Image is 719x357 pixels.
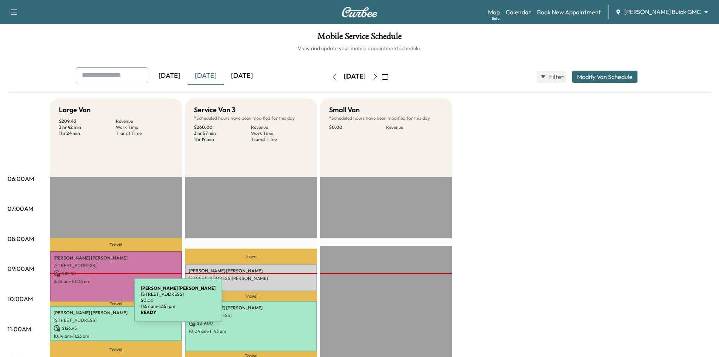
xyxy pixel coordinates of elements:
[59,130,116,136] p: 1 hr 24 min
[8,45,711,52] h6: View and update your mobile appointment schedule.
[342,7,378,17] img: Curbee Logo
[8,174,34,183] p: 06:00AM
[194,130,251,136] p: 3 hr 57 min
[54,263,178,269] p: [STREET_ADDRESS]
[537,71,566,83] button: Filter
[8,32,711,45] h1: Mobile Service Schedule
[54,255,178,261] p: [PERSON_NAME] [PERSON_NAME]
[189,268,313,274] p: [PERSON_NAME] [PERSON_NAME]
[488,8,500,17] a: MapBeta
[54,270,178,277] p: $ 82.48
[8,204,33,213] p: 07:00AM
[549,72,563,81] span: Filter
[59,118,116,124] p: $ 209.43
[185,291,317,301] p: Travel
[151,67,188,85] div: [DATE]
[194,105,236,115] h5: Service Van 3
[624,8,701,16] span: [PERSON_NAME] Buick GMC
[189,312,313,318] p: [STREET_ADDRESS]
[54,278,178,284] p: 8:26 am - 10:05 am
[492,15,500,21] div: Beta
[54,325,178,332] p: $ 126.95
[189,275,313,281] p: [STREET_ADDRESS][PERSON_NAME]
[141,291,216,297] p: [STREET_ADDRESS]
[572,71,637,83] button: Modify Van Schedule
[329,124,386,130] p: $ 0.00
[8,294,33,303] p: 10:00AM
[506,8,531,17] a: Calendar
[185,249,317,264] p: Travel
[194,124,251,130] p: $ 260.00
[116,118,173,124] p: Revenue
[50,238,182,251] p: Travel
[116,124,173,130] p: Work Time
[224,67,260,85] div: [DATE]
[537,8,601,17] a: Book New Appointment
[116,130,173,136] p: Transit Time
[50,301,182,306] p: Travel
[189,320,313,327] p: $ 219.00
[251,130,308,136] p: Work Time
[194,115,308,121] p: Scheduled hours have been modified for this day
[141,297,216,303] p: $ 0.00
[329,115,443,121] p: Scheduled hours have been modified for this day
[59,124,116,130] p: 3 hr 42 min
[8,264,34,273] p: 09:00AM
[344,72,366,81] div: [DATE]
[54,333,178,339] p: 10:14 am - 11:23 am
[141,303,216,309] p: 11:57 am - 12:51 pm
[59,105,91,115] h5: Large Van
[8,234,34,243] p: 08:00AM
[188,67,224,85] div: [DATE]
[251,124,308,130] p: Revenue
[189,283,313,290] p: $ 0.00
[194,136,251,142] p: 1 hr 19 min
[189,328,313,334] p: 10:04 am - 11:43 am
[329,105,360,115] h5: Small Van
[8,325,31,334] p: 11:00AM
[54,317,178,323] p: [STREET_ADDRESS]
[141,309,156,315] b: READY
[141,285,216,291] b: [PERSON_NAME] [PERSON_NAME]
[54,310,178,316] p: [PERSON_NAME] [PERSON_NAME]
[386,124,443,130] p: Revenue
[251,136,308,142] p: Transit Time
[189,305,313,311] p: [PERSON_NAME] [PERSON_NAME]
